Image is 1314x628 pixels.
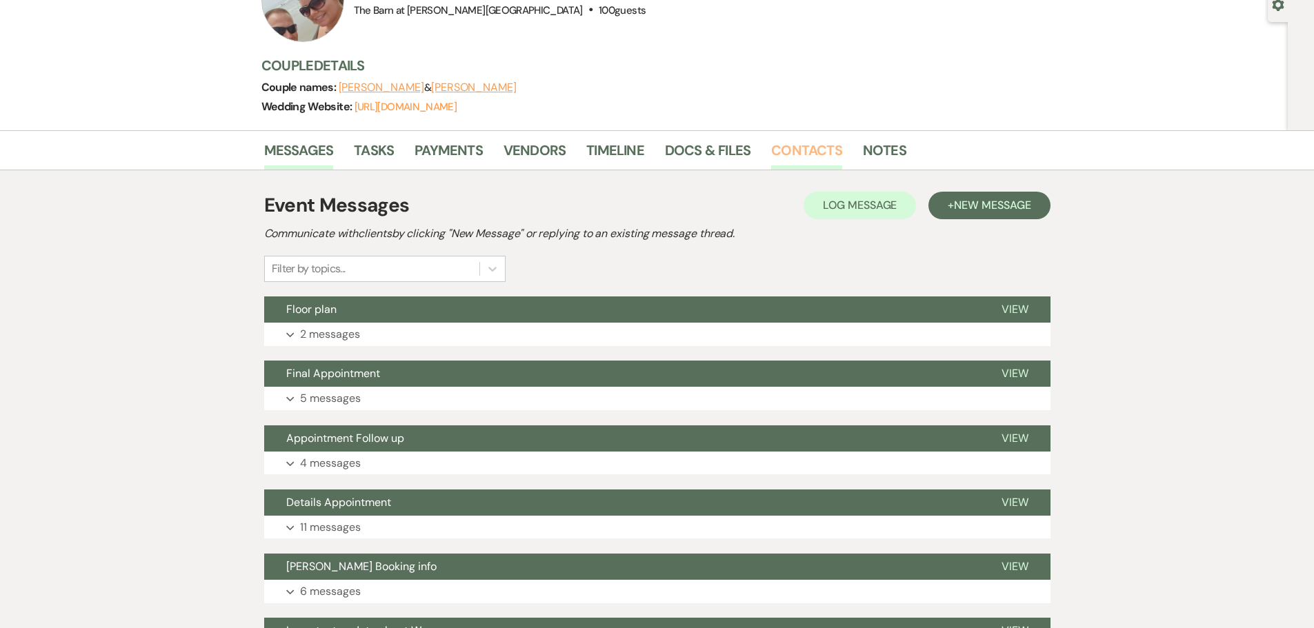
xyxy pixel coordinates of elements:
p: 4 messages [300,454,361,472]
button: View [979,489,1051,516]
button: Floor plan [264,296,979,323]
button: [PERSON_NAME] [431,82,517,93]
h3: Couple Details [261,56,1034,75]
span: View [1002,495,1028,509]
span: View [1002,302,1028,316]
button: View [979,554,1051,580]
span: New Message [954,198,1031,212]
h2: Communicate with clients by clicking "New Message" or replying to an existing message thread. [264,225,1051,242]
button: Appointment Follow up [264,425,979,452]
button: 5 messages [264,387,1051,410]
a: [URL][DOMAIN_NAME] [355,100,457,114]
p: 5 messages [300,389,361,407]
span: 100 guests [599,3,646,17]
span: Appointment Follow up [286,431,404,445]
button: 4 messages [264,452,1051,475]
span: View [1002,366,1028,381]
a: Vendors [504,139,566,170]
span: View [1002,559,1028,574]
p: 6 messages [300,583,361,600]
span: [PERSON_NAME] Booking info [286,559,437,574]
button: View [979,296,1051,323]
button: 6 messages [264,580,1051,603]
p: 11 messages [300,518,361,536]
span: Final Appointment [286,366,380,381]
a: Messages [264,139,334,170]
button: Log Message [804,192,916,219]
a: Notes [863,139,906,170]
a: Docs & Files [665,139,750,170]
h1: Event Messages [264,191,410,220]
button: View [979,361,1051,387]
button: [PERSON_NAME] Booking info [264,554,979,580]
span: Details Appointment [286,495,391,509]
span: Floor plan [286,302,337,316]
button: 11 messages [264,516,1051,539]
p: 2 messages [300,325,360,343]
button: +New Message [928,192,1050,219]
div: Filter by topics... [272,261,346,277]
a: Contacts [771,139,842,170]
span: & [339,81,517,94]
button: 2 messages [264,323,1051,346]
a: Payments [415,139,483,170]
span: View [1002,431,1028,445]
button: Final Appointment [264,361,979,387]
button: View [979,425,1051,452]
button: Details Appointment [264,489,979,516]
a: Timeline [586,139,644,170]
span: The Barn at [PERSON_NAME][GEOGRAPHIC_DATA] [354,3,583,17]
span: Wedding Website: [261,99,355,114]
span: Log Message [823,198,897,212]
a: Tasks [354,139,394,170]
button: [PERSON_NAME] [339,82,424,93]
span: Couple names: [261,80,339,94]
